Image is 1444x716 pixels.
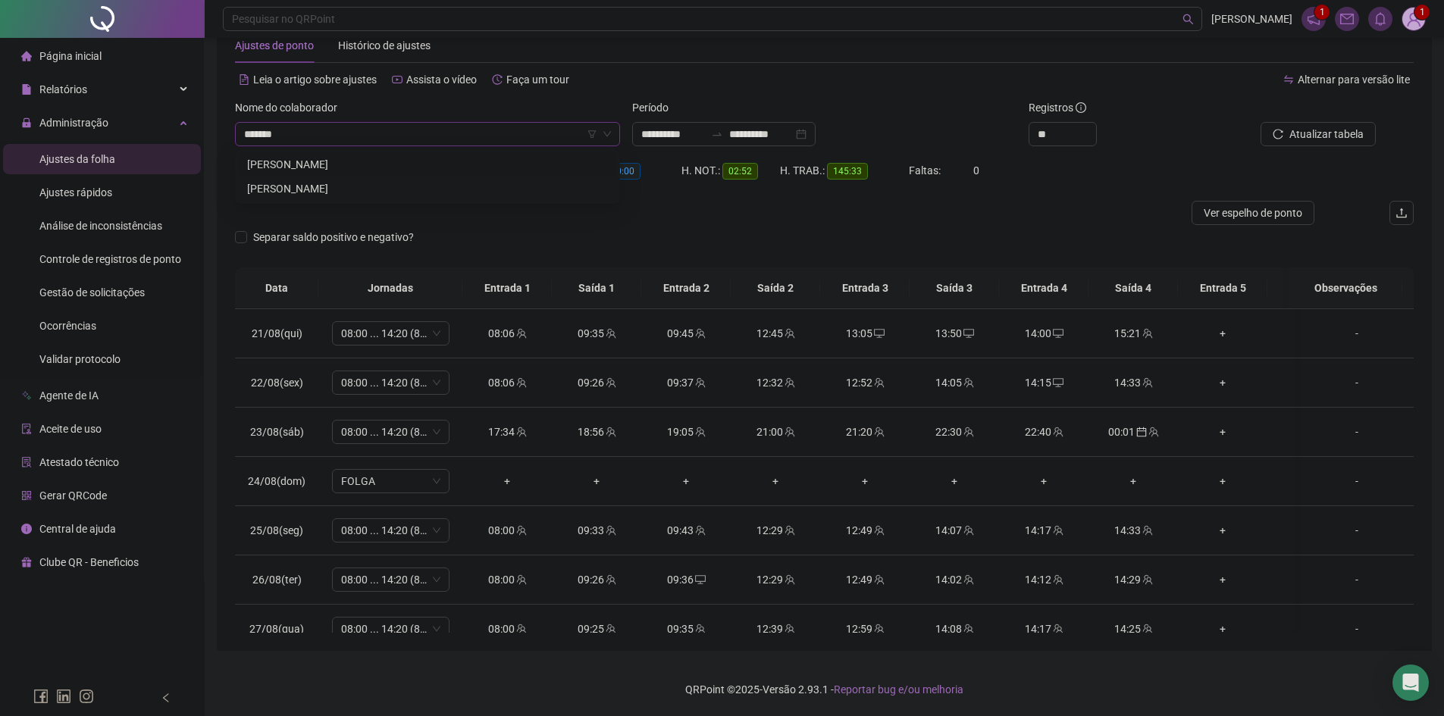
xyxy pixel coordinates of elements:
[475,571,540,588] div: 08:00
[872,427,885,437] span: team
[1190,473,1255,489] div: +
[462,267,552,309] th: Entrada 1
[605,163,641,180] span: 00:00
[21,51,32,61] span: home
[1312,522,1402,539] div: -
[1312,374,1402,391] div: -
[694,328,706,339] span: team
[235,39,314,52] span: Ajustes de ponto
[1182,14,1194,25] span: search
[475,374,540,391] div: 08:06
[1101,522,1166,539] div: 14:33
[604,328,616,339] span: team
[962,328,974,339] span: desktop
[235,267,318,309] th: Data
[1190,621,1255,637] div: +
[872,377,885,388] span: team
[820,267,910,309] th: Entrada 3
[406,73,477,86] span: Assista o vídeo
[392,74,403,85] span: youtube
[39,389,99,402] span: Agente de IA
[1312,424,1402,440] div: -
[253,73,377,86] span: Leia o artigo sobre ajustes
[1088,267,1178,309] th: Saída 4
[341,322,440,345] span: 08:00 ... 14:20 (8 HORAS)
[564,571,629,588] div: 09:26
[249,623,304,635] span: 27/08(qua)
[251,377,303,389] span: 22/08(sex)
[1076,102,1086,113] span: info-circle
[318,267,462,309] th: Jornadas
[1320,7,1325,17] span: 1
[515,525,527,536] span: team
[832,571,897,588] div: 12:49
[653,621,719,637] div: 09:35
[21,117,32,128] span: lock
[1141,328,1153,339] span: team
[1178,267,1267,309] th: Entrada 5
[1273,129,1283,139] span: reload
[1051,525,1063,536] span: team
[922,473,987,489] div: +
[515,574,527,585] span: team
[39,320,96,332] span: Ocorrências
[743,571,808,588] div: 12:29
[1141,574,1153,585] span: team
[33,689,49,704] span: facebook
[161,693,171,703] span: left
[653,571,719,588] div: 09:36
[743,325,808,342] div: 12:45
[1051,624,1063,634] span: team
[248,475,305,487] span: 24/08(dom)
[238,152,617,177] div: GIOVANNA DA COSTA FELIPE
[1141,377,1153,388] span: team
[247,229,420,245] span: Separar saldo positivo e negativo?
[604,525,616,536] span: team
[1101,374,1166,391] div: 14:33
[872,574,885,585] span: team
[1312,621,1402,637] div: -
[783,427,795,437] span: team
[604,574,616,585] span: team
[583,162,681,180] div: HE 3:
[475,621,540,637] div: 08:00
[962,574,974,585] span: team
[1135,427,1147,437] span: calendar
[973,164,979,177] span: 0
[39,117,108,129] span: Administração
[39,83,87,95] span: Relatórios
[694,574,706,585] span: desktop
[247,180,608,197] div: [PERSON_NAME]
[653,522,719,539] div: 09:43
[250,524,303,536] span: 25/08(seg)
[1301,280,1390,296] span: Observações
[872,525,885,536] span: team
[341,618,440,640] span: 08:00 ... 14:20 (8 HORAS)
[1101,424,1166,440] div: 00:01
[39,556,139,568] span: Clube QR - Beneficios
[604,624,616,634] span: team
[39,423,102,435] span: Aceite de uso
[962,525,974,536] span: team
[341,371,440,394] span: 08:00 ... 14:20 (8 HORAS)
[564,473,629,489] div: +
[1051,427,1063,437] span: team
[1395,207,1408,219] span: upload
[1190,522,1255,539] div: +
[1190,424,1255,440] div: +
[1101,571,1166,588] div: 14:29
[603,130,612,139] span: down
[1261,122,1376,146] button: Atualizar tabela
[341,421,440,443] span: 08:00 ... 14:20 (8 HORAS)
[711,128,723,140] span: to
[780,162,909,180] div: H. TRAB.:
[922,325,987,342] div: 13:50
[1190,571,1255,588] div: +
[872,328,885,339] span: desktop
[783,574,795,585] span: team
[1141,624,1153,634] span: team
[1402,8,1425,30] img: 88641
[1298,73,1410,86] span: Alternar para versão lite
[238,177,617,201] div: GIOVANNA HEVILIN FERREIRA CARVALHO
[694,525,706,536] span: team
